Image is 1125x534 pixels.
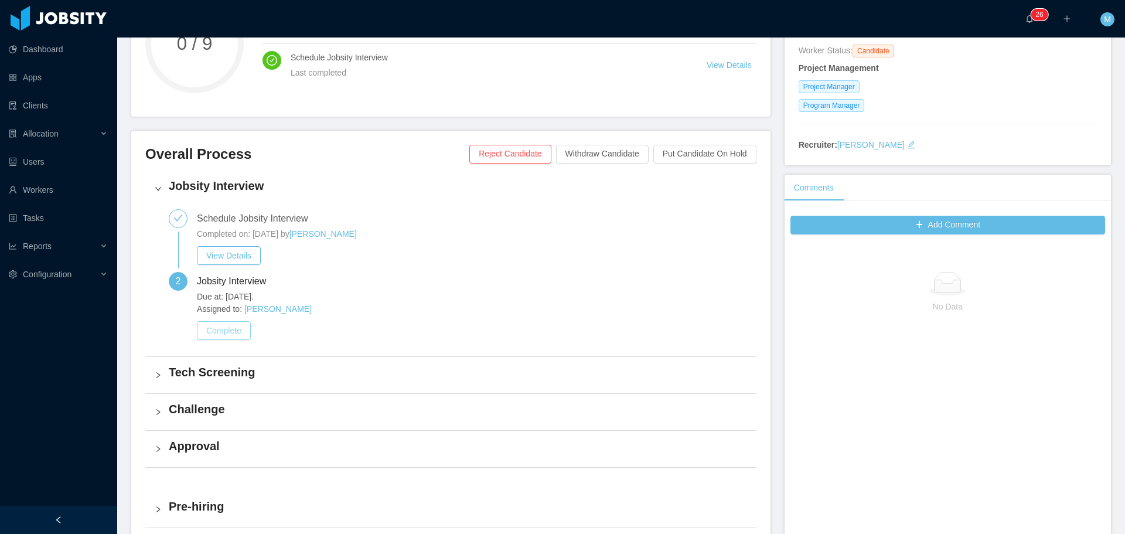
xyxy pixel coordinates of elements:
[176,276,181,286] span: 2
[469,145,551,164] button: Reject Candidate
[169,498,747,515] h4: Pre-hiring
[145,431,756,467] div: icon: rightApproval
[169,401,747,417] h4: Challenge
[799,63,879,73] strong: Project Management
[9,94,108,117] a: icon: auditClients
[197,251,261,260] a: View Details
[799,140,837,149] strong: Recruiter:
[289,229,357,239] a: [PERSON_NAME]
[155,506,162,513] i: icon: right
[790,216,1105,234] button: icon: plusAdd Comment
[145,491,756,528] div: icon: rightPre-hiring
[23,242,52,251] span: Reports
[9,66,108,89] a: icon: appstoreApps
[197,291,451,303] span: Due at: [DATE].
[907,141,915,149] i: icon: edit
[1031,9,1048,21] sup: 26
[169,178,747,194] h4: Jobsity Interview
[169,438,747,454] h4: Approval
[1025,15,1034,23] i: icon: bell
[9,206,108,230] a: icon: profileTasks
[9,130,17,138] i: icon: solution
[1104,12,1111,26] span: M
[853,45,894,57] span: Candidate
[197,321,251,340] button: Complete
[145,145,469,164] h3: Overall Process
[1035,9,1039,21] p: 2
[155,372,162,379] i: icon: right
[267,55,277,66] i: icon: check-circle
[1063,15,1071,23] i: icon: plus
[197,272,275,291] div: Jobsity Interview
[799,46,853,55] span: Worker Status:
[556,145,649,164] button: Withdraw Candidate
[155,185,162,192] i: icon: right
[197,246,261,265] button: View Details
[155,409,162,416] i: icon: right
[155,445,162,453] i: icon: right
[653,145,756,164] button: Put Candidate On Hold
[707,60,752,70] a: View Details
[197,209,317,228] div: Schedule Jobsity Interview
[23,270,71,279] span: Configuration
[291,66,679,79] div: Last completed
[145,394,756,430] div: icon: rightChallenge
[800,300,1096,313] p: No Data
[291,51,679,64] h4: Schedule Jobsity Interview
[799,99,865,112] span: Program Manager
[197,326,251,335] a: Complete
[9,38,108,61] a: icon: pie-chartDashboard
[785,175,843,201] div: Comments
[9,178,108,202] a: icon: userWorkers
[837,140,905,149] a: [PERSON_NAME]
[9,242,17,250] i: icon: line-chart
[197,303,451,315] span: Assigned to:
[173,213,183,223] i: icon: check
[145,357,756,393] div: icon: rightTech Screening
[145,35,244,53] span: 0 / 9
[197,229,289,239] span: Completed on: [DATE] by
[799,80,860,93] span: Project Manager
[23,129,59,138] span: Allocation
[9,150,108,174] a: icon: robotUsers
[169,364,747,380] h4: Tech Screening
[244,304,312,314] a: [PERSON_NAME]
[145,171,756,207] div: icon: rightJobsity Interview
[9,270,17,278] i: icon: setting
[1039,9,1044,21] p: 6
